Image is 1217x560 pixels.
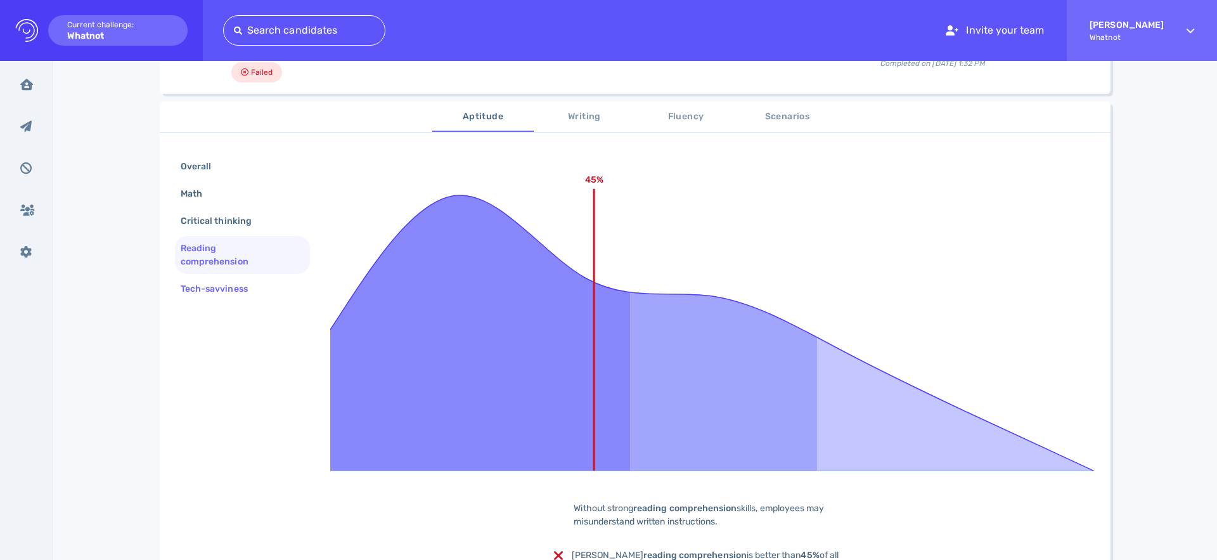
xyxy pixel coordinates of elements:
strong: [PERSON_NAME] [1090,20,1164,30]
span: Scenarios [744,109,830,125]
b: reading comprehension [633,503,737,514]
div: Without strong skills, employees may misunderstand written instructions. [554,502,871,528]
span: Whatnot [1090,33,1164,42]
div: Math [178,185,217,203]
span: Writing [541,109,628,125]
span: Aptitude [440,109,526,125]
span: Failed [251,65,273,80]
div: Overall [178,157,226,176]
div: Reading comprehension [178,239,297,271]
text: 45% [584,174,603,185]
div: Critical thinking [178,212,267,230]
span: Fluency [643,109,729,125]
div: Tech-savviness [178,280,263,298]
